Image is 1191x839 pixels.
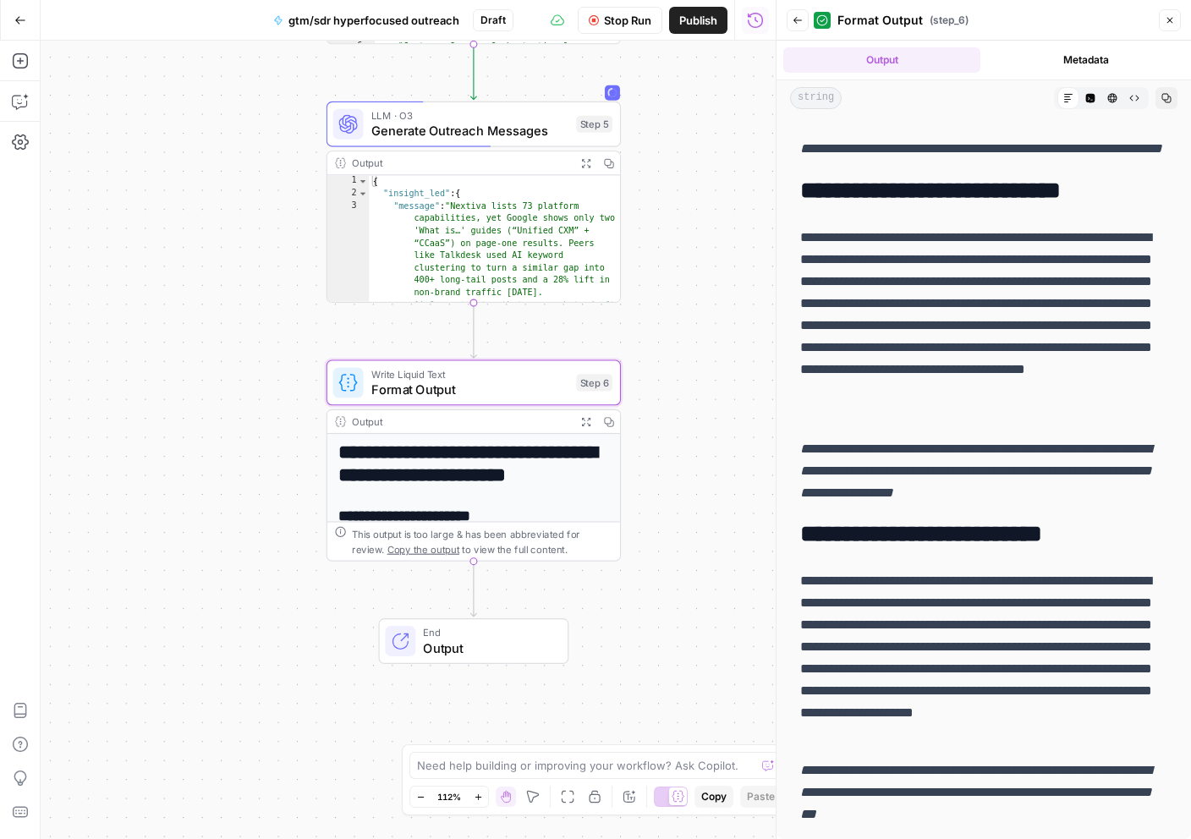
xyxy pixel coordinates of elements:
g: Edge from step_4 to step_5 [471,44,477,99]
span: End [423,625,552,640]
span: Generate Outreach Messages [371,121,569,140]
div: 6 [327,41,375,65]
span: Write Liquid Text [371,366,569,381]
div: This output is too large & has been abbreviated for review. to view the full content. [352,526,612,557]
span: ( step_6 ) [930,13,969,28]
div: 2 [327,188,369,200]
button: Publish [669,7,727,34]
span: LLM · O3 [371,108,569,123]
button: Copy [694,786,733,808]
div: LLM · O3Generate Outreach MessagesStep 5Output{ "insight_led":{ "message":"Nextiva lists 73 platf... [327,101,621,303]
span: 112% [437,790,461,803]
div: Step 5 [576,116,612,133]
div: Output [352,156,568,171]
button: gtm/sdr hyperfocused outreach [263,7,469,34]
span: Output [423,639,552,657]
span: Copy [701,789,727,804]
button: Metadata [987,47,1184,73]
div: 3 [327,200,369,386]
span: string [790,87,842,109]
span: Toggle code folding, rows 2 through 5 [358,188,368,200]
div: 1 [327,175,369,188]
span: Draft [480,13,506,28]
span: Toggle code folding, rows 1 through 14 [358,175,368,188]
span: Format Output [371,380,569,398]
span: Format Output [837,12,923,29]
span: Paste [747,789,775,804]
div: Step 6 [576,374,612,391]
span: gtm/sdr hyperfocused outreach [288,12,459,29]
g: Edge from step_6 to end [471,562,477,617]
span: Stop Run [604,12,651,29]
div: EndOutput [327,618,621,664]
button: Paste [740,786,782,808]
button: Output [783,47,980,73]
div: Output [352,414,568,429]
span: Publish [679,12,717,29]
button: Stop Run [578,7,662,34]
g: Edge from step_5 to step_6 [471,303,477,358]
span: Copy the output [387,543,459,554]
